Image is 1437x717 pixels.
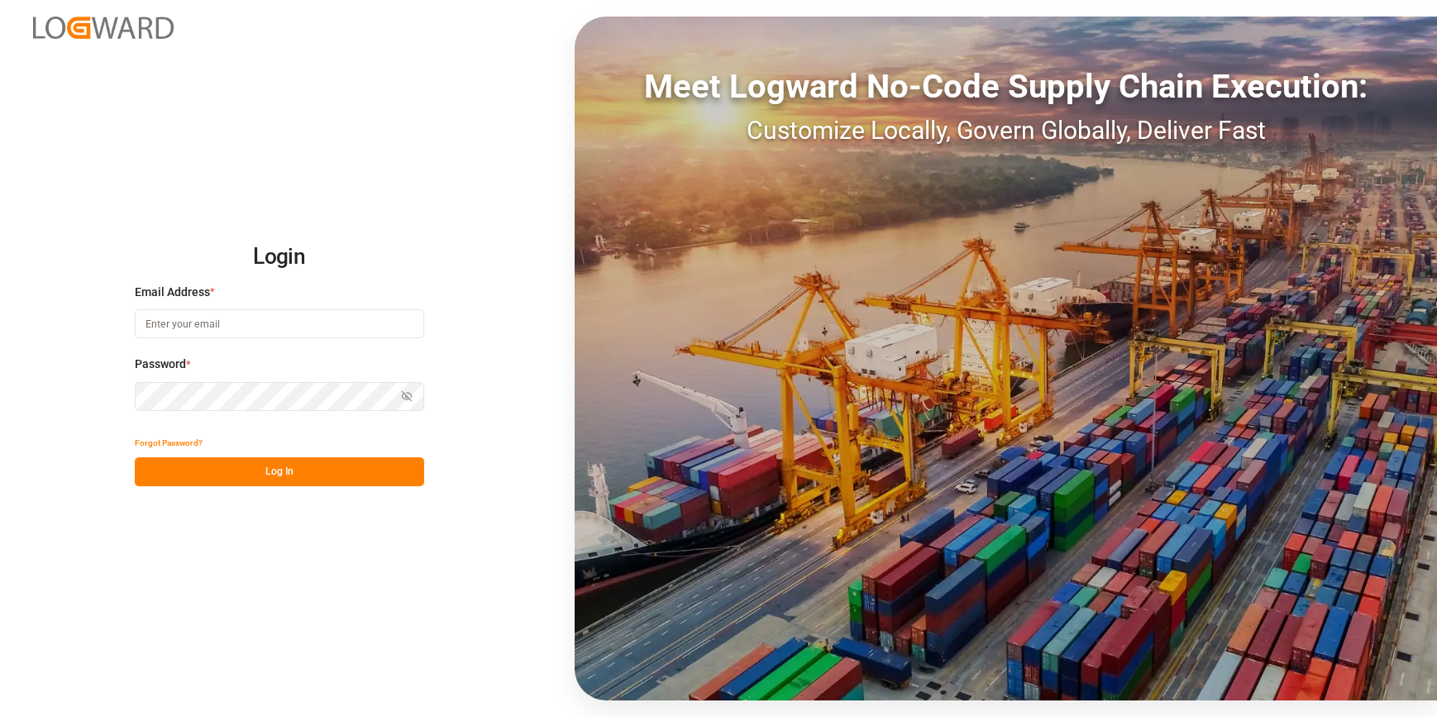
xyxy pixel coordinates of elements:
[135,309,424,338] input: Enter your email
[135,356,186,373] span: Password
[135,457,424,486] button: Log In
[575,112,1437,149] div: Customize Locally, Govern Globally, Deliver Fast
[33,17,174,39] img: Logward_new_orange.png
[135,428,203,457] button: Forgot Password?
[575,62,1437,112] div: Meet Logward No-Code Supply Chain Execution:
[135,284,210,301] span: Email Address
[135,231,424,284] h2: Login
